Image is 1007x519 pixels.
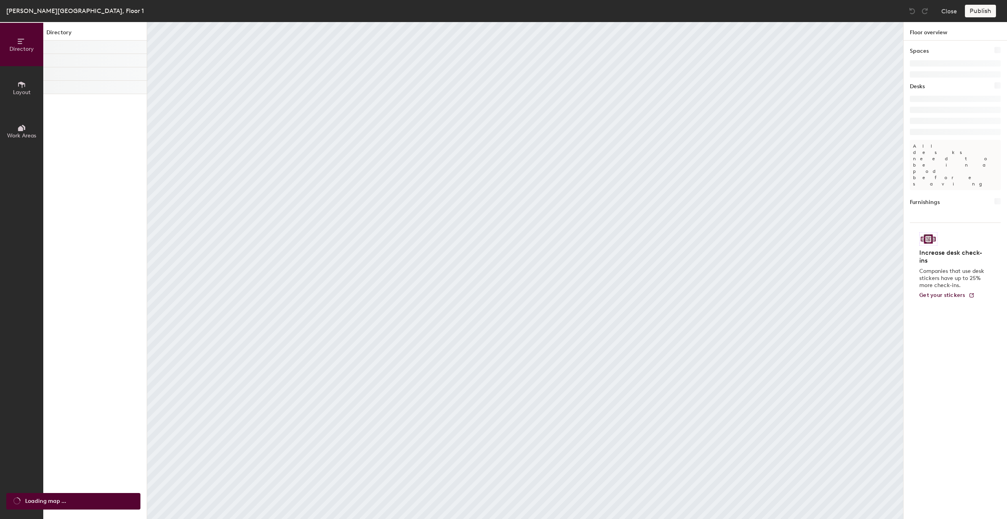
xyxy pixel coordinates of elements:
[7,132,36,139] span: Work Areas
[919,292,975,299] a: Get your stickers
[9,46,34,52] span: Directory
[13,89,31,96] span: Layout
[6,6,144,16] div: [PERSON_NAME][GEOGRAPHIC_DATA], Floor 1
[910,198,940,207] h1: Furnishings
[910,47,929,56] h1: Spaces
[25,497,66,506] span: Loading map ...
[43,28,147,41] h1: Directory
[919,249,987,265] h4: Increase desk check-ins
[941,5,957,17] button: Close
[904,22,1007,41] h1: Floor overview
[919,232,937,246] img: Sticker logo
[921,7,929,15] img: Redo
[910,82,925,91] h1: Desks
[919,268,987,289] p: Companies that use desk stickers have up to 25% more check-ins.
[147,22,903,519] canvas: Map
[908,7,916,15] img: Undo
[910,140,1001,190] p: All desks need to be in a pod before saving
[919,292,965,298] span: Get your stickers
